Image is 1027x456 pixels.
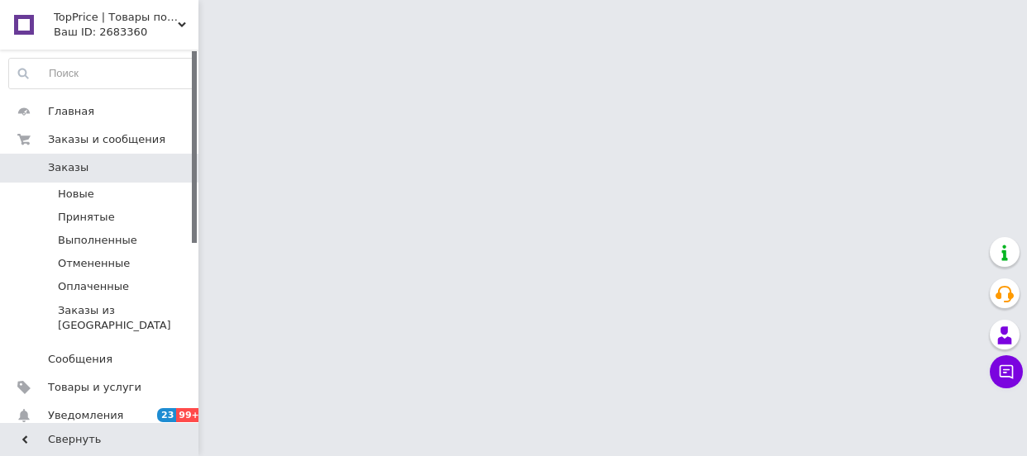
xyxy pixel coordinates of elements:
[58,303,193,333] span: Заказы из [GEOGRAPHIC_DATA]
[48,104,94,119] span: Главная
[48,132,165,147] span: Заказы и сообщения
[157,408,176,422] span: 23
[54,25,198,40] div: Ваш ID: 2683360
[9,59,193,88] input: Поиск
[48,408,123,423] span: Уведомления
[990,355,1023,388] button: Чат с покупателем
[58,187,94,202] span: Новые
[176,408,203,422] span: 99+
[48,160,88,175] span: Заказы
[58,210,115,225] span: Принятые
[58,256,130,271] span: Отмененные
[48,352,112,367] span: Сообщения
[54,10,178,25] span: TopPrice | Товары по ТОП-цене
[58,233,137,248] span: Выполненные
[58,279,129,294] span: Оплаченные
[48,380,141,395] span: Товары и услуги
